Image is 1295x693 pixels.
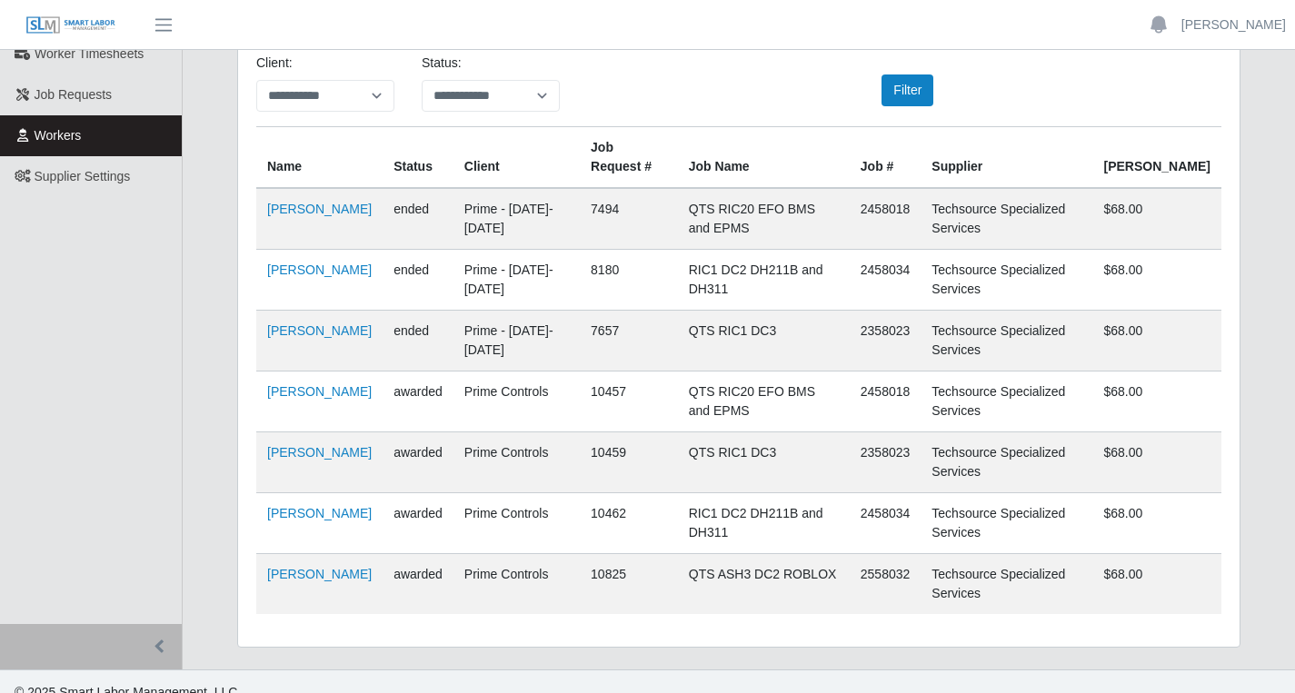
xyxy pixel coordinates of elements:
[921,250,1092,311] td: Techsource Specialized Services
[1181,15,1286,35] a: [PERSON_NAME]
[921,554,1092,615] td: Techsource Specialized Services
[678,554,850,615] td: QTS ASH3 DC2 ROBLOX
[882,74,933,106] button: Filter
[267,323,372,338] a: [PERSON_NAME]
[921,493,1092,554] td: Techsource Specialized Services
[580,554,678,615] td: 10825
[267,506,372,520] a: [PERSON_NAME]
[678,432,850,493] td: QTS RIC1 DC3
[383,371,453,432] td: awarded
[678,250,850,311] td: RIC1 DC2 DH211B and DH311
[453,371,580,432] td: Prime Controls
[678,188,850,250] td: QTS RIC20 EFO BMS and EPMS
[850,250,921,311] td: 2458034
[850,371,921,432] td: 2458018
[383,250,453,311] td: ended
[267,202,372,216] a: [PERSON_NAME]
[580,127,678,189] th: Job Request #
[921,311,1092,371] td: Techsource Specialized Services
[453,250,580,311] td: Prime - [DATE]-[DATE]
[921,188,1092,250] td: Techsource Specialized Services
[850,554,921,615] td: 2558032
[1093,371,1222,432] td: $68.00
[383,493,453,554] td: awarded
[921,432,1092,493] td: Techsource Specialized Services
[256,54,293,73] label: Client:
[580,432,678,493] td: 10459
[678,493,850,554] td: RIC1 DC2 DH211B and DH311
[453,432,580,493] td: Prime Controls
[267,567,372,581] a: [PERSON_NAME]
[1093,311,1222,371] td: $68.00
[850,127,921,189] th: Job #
[580,311,678,371] td: 7657
[580,188,678,250] td: 7494
[35,87,113,102] span: Job Requests
[580,371,678,432] td: 10457
[267,384,372,399] a: [PERSON_NAME]
[35,46,144,61] span: Worker Timesheets
[921,371,1092,432] td: Techsource Specialized Services
[453,188,580,250] td: Prime - [DATE]-[DATE]
[678,371,850,432] td: QTS RIC20 EFO BMS and EPMS
[1093,127,1222,189] th: [PERSON_NAME]
[383,127,453,189] th: Status
[383,432,453,493] td: awarded
[25,15,116,35] img: SLM Logo
[1093,554,1222,615] td: $68.00
[383,188,453,250] td: ended
[850,311,921,371] td: 2358023
[256,127,383,189] th: Name
[1093,250,1222,311] td: $68.00
[453,311,580,371] td: Prime - [DATE]-[DATE]
[580,493,678,554] td: 10462
[35,128,82,143] span: Workers
[850,432,921,493] td: 2358023
[267,262,372,277] a: [PERSON_NAME]
[453,554,580,615] td: Prime Controls
[850,188,921,250] td: 2458018
[580,250,678,311] td: 8180
[383,311,453,371] td: ended
[453,493,580,554] td: Prime Controls
[267,445,372,460] a: [PERSON_NAME]
[850,493,921,554] td: 2458034
[1093,493,1222,554] td: $68.00
[383,554,453,615] td: awarded
[678,127,850,189] th: Job Name
[422,54,462,73] label: Status:
[921,127,1092,189] th: Supplier
[453,127,580,189] th: Client
[678,311,850,371] td: QTS RIC1 DC3
[1093,188,1222,250] td: $68.00
[1093,432,1222,493] td: $68.00
[35,169,131,183] span: Supplier Settings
